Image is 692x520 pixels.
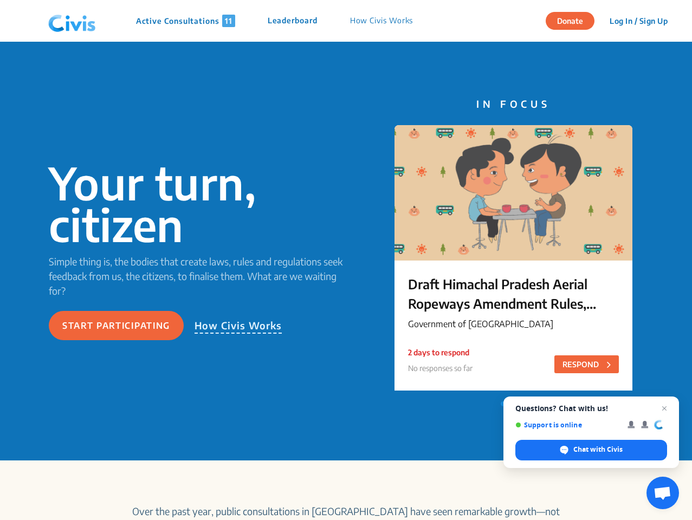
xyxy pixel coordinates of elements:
button: Log In / Sign Up [603,12,675,29]
span: Close chat [658,402,671,415]
span: 11 [222,15,235,27]
span: Chat with Civis [573,445,623,454]
div: Chat with Civis [515,440,667,460]
span: No responses so far [408,363,473,373]
p: Leaderboard [268,15,318,27]
p: Simple thing is, the bodies that create laws, rules and regulations seek feedback from us, the ci... [49,254,346,298]
p: IN FOCUS [394,96,632,111]
p: 2 days to respond [408,347,473,358]
div: Open chat [646,477,679,509]
p: How Civis Works [195,318,282,334]
button: Donate [546,12,594,30]
button: RESPOND [554,355,619,373]
a: Donate [546,15,603,25]
img: navlogo.png [44,5,100,37]
p: Active Consultations [136,15,235,27]
button: Start participating [49,311,184,340]
p: Government of [GEOGRAPHIC_DATA] [408,317,619,330]
span: Questions? Chat with us! [515,404,667,413]
span: Support is online [515,421,620,429]
p: Draft Himachal Pradesh Aerial Ropeways Amendment Rules, 2025 [408,274,619,313]
p: Your turn, citizen [49,162,346,245]
p: How Civis Works [350,15,413,27]
a: Draft Himachal Pradesh Aerial Ropeways Amendment Rules, 2025Government of [GEOGRAPHIC_DATA]2 days... [394,125,632,396]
